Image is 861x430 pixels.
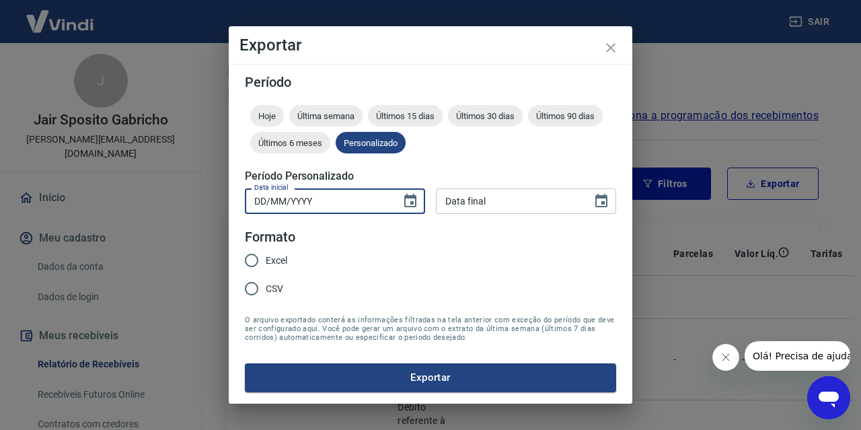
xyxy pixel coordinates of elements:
h5: Período [245,75,616,89]
iframe: Botão para abrir a janela de mensagens [807,376,850,419]
div: Últimos 90 dias [528,105,603,127]
legend: Formato [245,227,295,247]
button: Choose date [588,188,615,215]
span: Últimos 30 dias [448,111,523,121]
div: Últimos 30 dias [448,105,523,127]
span: Últimos 90 dias [528,111,603,121]
span: CSV [266,282,283,296]
button: Choose date [397,188,424,215]
button: Exportar [245,363,616,392]
span: Excel [266,254,287,268]
div: Última semana [289,105,363,127]
h4: Exportar [239,37,622,53]
span: O arquivo exportado conterá as informações filtradas na tela anterior com exceção do período que ... [245,316,616,342]
span: Personalizado [336,138,406,148]
input: DD/MM/YYYY [436,188,583,213]
span: Hoje [250,111,284,121]
span: Olá! Precisa de ajuda? [8,9,113,20]
span: Últimos 15 dias [368,111,443,121]
h5: Período Personalizado [245,170,616,183]
button: close [595,32,627,64]
iframe: Mensagem da empresa [745,341,850,371]
input: DD/MM/YYYY [245,188,391,213]
div: Hoje [250,105,284,127]
div: Últimos 6 meses [250,132,330,153]
div: Últimos 15 dias [368,105,443,127]
label: Data inicial [254,182,289,192]
span: Últimos 6 meses [250,138,330,148]
div: Personalizado [336,132,406,153]
span: Última semana [289,111,363,121]
iframe: Fechar mensagem [712,344,739,371]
